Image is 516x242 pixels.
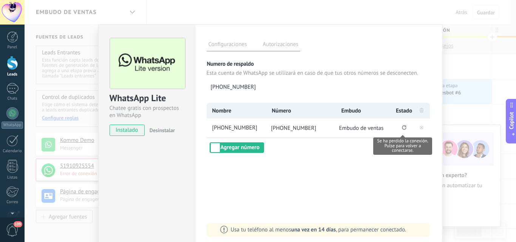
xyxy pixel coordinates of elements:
[261,40,300,51] label: Autorizaciones
[14,221,22,227] span: 109
[2,96,23,101] div: Chats
[2,149,23,154] div: Calendario
[339,125,384,132] span: Embudo de ventas
[373,137,432,155] div: Se ha perdido la conexión. Pulse para volver a conectarse.
[147,125,175,136] button: Desinstalar
[2,72,23,77] div: Leads
[110,105,184,119] div: Chatee gratis con prospectos en WhatsApp
[110,38,185,89] img: logo_main.png
[508,112,515,129] span: Copilot
[207,60,431,68] p: Numero de respaldo
[211,124,266,132] span: +51 910 925 554
[2,122,23,129] div: WhatsApp
[210,142,264,153] button: Agregar número
[271,125,317,132] span: [PHONE_NUMBER]
[212,107,232,114] span: Nombre
[207,40,249,51] label: Configuraciones
[395,119,414,137] li: Se ha perdido la conexión. Pulse para volver a conectarse.
[150,127,175,134] span: Desinstalar
[110,92,184,105] div: WhatsApp Lite
[272,107,291,114] span: Número
[2,45,23,50] div: Panel
[291,226,336,233] span: una vez en 14 días
[2,175,23,180] div: Listas
[231,226,406,233] span: Usa tu teléfono al menos , para permanecer conectado.
[207,69,431,77] p: Esta cuenta de WhatsApp se utilizará en caso de que tus otros números se desconecten.
[396,107,412,114] span: Estado
[110,125,144,136] span: instalado
[207,80,290,94] button: [PHONE_NUMBER]
[341,107,361,114] span: Embudo
[2,200,23,205] div: Correo
[211,83,256,91] span: [PHONE_NUMBER]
